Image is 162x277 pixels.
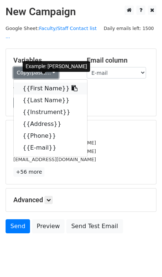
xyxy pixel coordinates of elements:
[6,26,97,40] a: Faculty/Staff Contact list ...
[32,219,65,233] a: Preview
[13,140,96,146] small: [EMAIL_ADDRESS][DOMAIN_NAME]
[14,118,87,130] a: {{Address}}
[125,241,162,277] iframe: Chat Widget
[13,67,59,79] a: Copy/paste...
[6,219,30,233] a: Send
[101,24,156,33] span: Daily emails left: 1500
[13,56,76,64] h5: Variables
[101,26,156,31] a: Daily emails left: 1500
[14,94,87,106] a: {{Last Name}}
[13,196,149,204] h5: Advanced
[13,167,44,177] a: +56 more
[14,142,87,154] a: {{E-mail}}
[14,83,87,94] a: {{First Name}}
[23,61,90,72] div: Example: [PERSON_NAME]
[66,219,123,233] a: Send Test Email
[6,6,156,18] h2: New Campaign
[13,148,96,154] small: [EMAIL_ADDRESS][DOMAIN_NAME]
[13,157,96,162] small: [EMAIL_ADDRESS][DOMAIN_NAME]
[6,26,97,40] small: Google Sheet:
[87,56,149,64] h5: Email column
[14,106,87,118] a: {{Instrument}}
[14,130,87,142] a: {{Phone}}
